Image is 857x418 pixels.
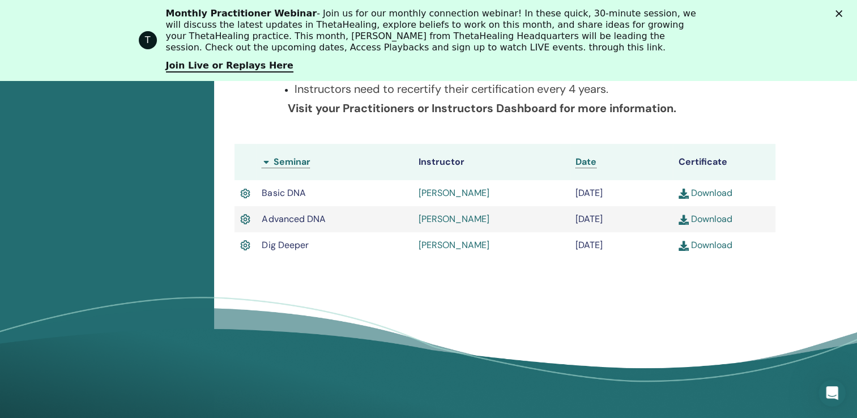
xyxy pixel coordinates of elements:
[413,144,570,180] th: Instructor
[570,232,672,258] td: [DATE]
[419,187,489,199] a: [PERSON_NAME]
[419,239,489,251] a: [PERSON_NAME]
[240,238,250,253] img: Active Certificate
[570,206,672,232] td: [DATE]
[262,213,325,225] span: Advanced DNA
[419,213,489,225] a: [PERSON_NAME]
[262,187,305,199] span: Basic DNA
[679,189,689,199] img: download.svg
[166,60,293,72] a: Join Live or Replays Here
[679,213,732,225] a: Download
[835,10,847,17] div: Schließen
[240,212,250,227] img: Active Certificate
[679,187,732,199] a: Download
[570,180,672,206] td: [DATE]
[240,186,250,201] img: Active Certificate
[679,239,732,251] a: Download
[295,80,729,97] p: Instructors need to recertify their certification every 4 years.
[679,241,689,251] img: download.svg
[139,31,157,49] div: Profile image for ThetaHealing
[679,215,689,225] img: download.svg
[262,239,308,251] span: Dig Deeper
[166,8,317,19] b: Monthly Practitioner Webinar
[818,379,846,407] iframe: Intercom live chat
[673,144,775,180] th: Certificate
[166,8,701,53] div: - Join us for our monthly connection webinar! In these quick, 30-minute session, we will discuss ...
[575,156,596,168] a: Date
[288,101,676,116] b: Visit your Practitioners or Instructors Dashboard for more information.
